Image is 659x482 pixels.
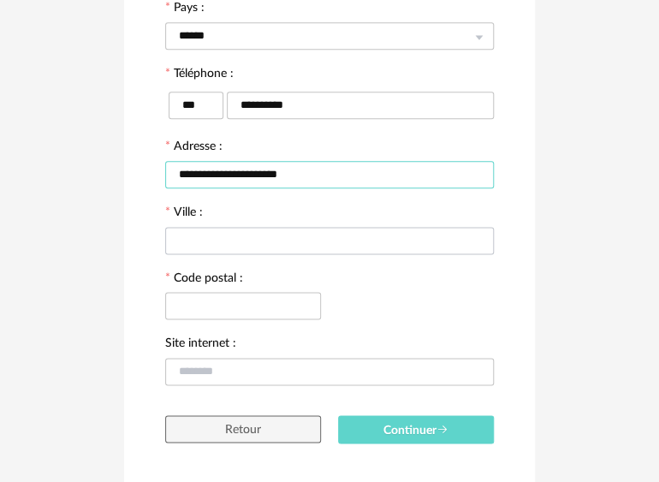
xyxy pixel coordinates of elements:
button: Retour [165,415,321,443]
label: Code postal : [165,272,243,288]
label: Ville : [165,206,203,222]
label: Pays : [165,2,205,17]
label: Téléphone : [165,68,234,83]
label: Site internet : [165,337,236,353]
span: Retour [225,423,261,435]
button: Continuer [338,415,494,443]
span: Continuer [383,424,448,436]
label: Adresse : [165,140,223,156]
